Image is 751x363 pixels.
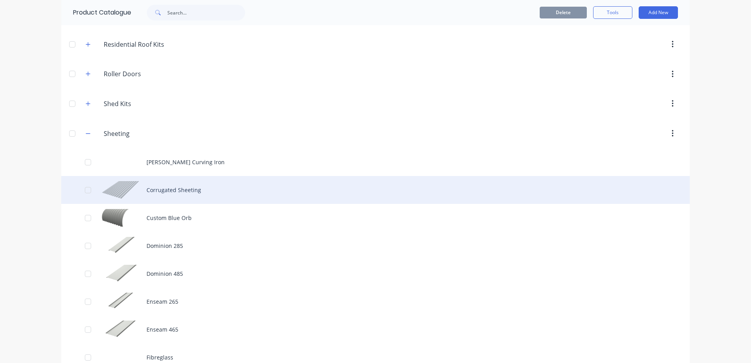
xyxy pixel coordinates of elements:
[593,6,632,19] button: Tools
[104,99,197,108] input: Enter category name
[61,232,690,260] div: Dominion 285Dominion 285
[167,5,245,20] input: Search...
[61,176,690,204] div: Corrugated SheetingCorrugated Sheeting
[61,148,690,176] div: [PERSON_NAME] Curving Iron
[540,7,587,18] button: Delete
[61,315,690,343] div: Enseam 465Enseam 465
[104,40,197,49] input: Enter category name
[104,69,197,79] input: Enter category name
[61,204,690,232] div: Custom Blue OrbCustom Blue Orb
[104,129,197,138] input: Enter category name
[61,260,690,288] div: Dominion 485Dominion 485
[61,288,690,315] div: Enseam 265Enseam 265
[639,6,678,19] button: Add New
